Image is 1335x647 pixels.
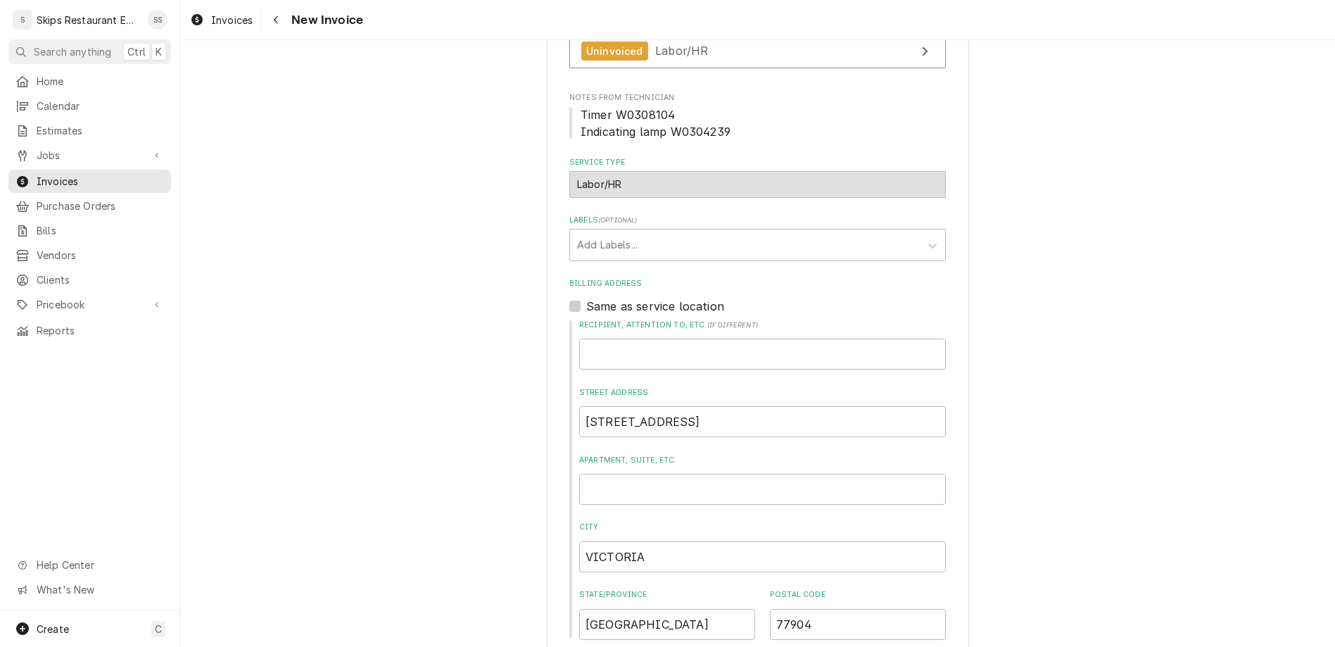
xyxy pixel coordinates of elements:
[8,219,171,242] a: Bills
[581,42,648,61] div: Uninvoiced
[569,34,946,68] a: View Job
[37,558,163,572] span: Help Center
[579,589,755,601] label: State/Province
[579,522,946,533] label: City
[184,8,258,32] a: Invoices
[579,320,946,331] label: Recipient, Attention To, etc.
[579,387,946,437] div: Street Address
[8,144,171,167] a: Go to Jobs
[569,278,946,640] div: Billing Address
[37,148,143,163] span: Jobs
[211,13,253,27] span: Invoices
[155,622,162,636] span: C
[148,10,167,30] div: Shan Skipper's Avatar
[37,272,164,287] span: Clients
[579,320,946,370] div: Recipient, Attention To, etc.
[8,293,171,316] a: Go to Pricebook
[579,455,946,466] label: Apartment, Suite, etc.
[586,298,724,315] label: Same as service location
[579,455,946,505] div: Apartment, Suite, etc.
[598,216,638,224] span: ( optional )
[265,8,287,31] button: Navigate back
[37,199,164,213] span: Purchase Orders
[37,323,164,338] span: Reports
[8,94,171,118] a: Calendar
[569,15,946,75] div: Created From Job
[37,99,164,113] span: Calendar
[8,70,171,93] a: Home
[569,278,946,289] label: Billing Address
[8,244,171,267] a: Vendors
[37,582,163,597] span: What's New
[770,589,946,639] div: Postal Code
[569,106,946,140] span: Notes From Technician
[37,623,69,635] span: Create
[148,10,167,30] div: SS
[8,268,171,291] a: Clients
[579,387,946,398] label: Street Address
[569,157,946,197] div: Service Type
[156,44,162,59] span: K
[37,174,164,189] span: Invoices
[707,321,758,329] span: ( if different )
[37,74,164,89] span: Home
[569,92,946,103] span: Notes From Technician
[581,108,730,139] span: Timer W0308104 Indicating lamp W0304239
[770,589,946,601] label: Postal Code
[34,44,111,59] span: Search anything
[37,248,164,263] span: Vendors
[8,553,171,577] a: Go to Help Center
[8,119,171,142] a: Estimates
[13,10,32,30] div: S
[37,297,143,312] span: Pricebook
[569,215,946,226] label: Labels
[287,11,363,30] span: New Invoice
[569,157,946,168] label: Service Type
[8,194,171,218] a: Purchase Orders
[569,92,946,139] div: Notes From Technician
[655,44,708,58] span: Labor/HR
[37,123,164,138] span: Estimates
[127,44,146,59] span: Ctrl
[8,319,171,342] a: Reports
[8,170,171,193] a: Invoices
[569,215,946,260] div: Labels
[8,578,171,601] a: Go to What's New
[8,39,171,64] button: Search anythingCtrlK
[579,589,755,639] div: State/Province
[37,13,140,27] div: Skips Restaurant Equipment
[579,522,946,572] div: City
[569,171,946,198] div: Labor/HR
[37,223,164,238] span: Bills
